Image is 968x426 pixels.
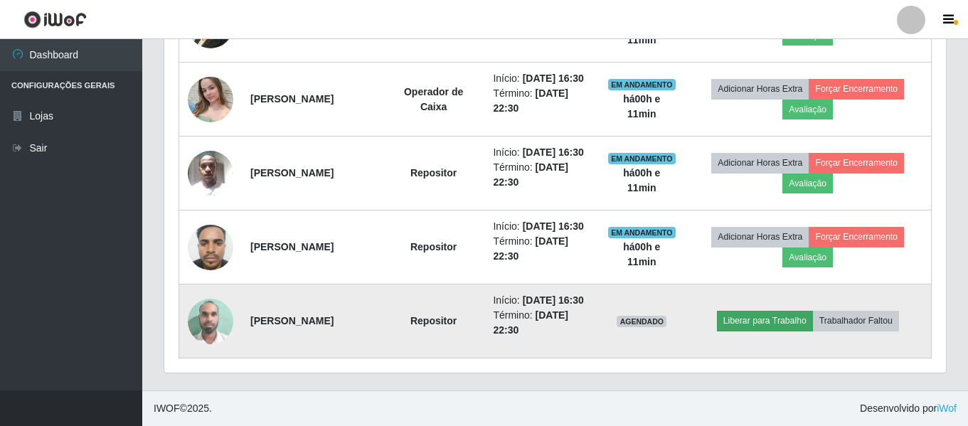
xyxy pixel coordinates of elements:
button: Adicionar Horas Extra [711,227,809,247]
span: Desenvolvido por [860,401,957,416]
strong: [PERSON_NAME] [250,93,334,105]
span: © 2025 . [154,401,212,416]
button: Liberar para Trabalho [717,311,813,331]
span: IWOF [154,403,180,414]
button: Trabalhador Faltou [813,311,899,331]
button: Forçar Encerramento [809,153,904,173]
img: 1689468320787.jpeg [188,143,233,203]
time: [DATE] 16:30 [523,73,584,84]
li: Término: [493,160,590,190]
button: Avaliação [782,100,833,119]
button: Adicionar Horas Extra [711,153,809,173]
time: [DATE] 16:30 [523,220,584,232]
img: 1743980608133.jpeg [188,69,233,129]
strong: há 00 h e 11 min [623,93,660,119]
strong: Repositor [410,167,457,179]
li: Início: [493,219,590,234]
strong: Repositor [410,315,457,326]
img: 1735509810384.jpeg [188,217,233,277]
img: 1751466407656.jpeg [188,291,233,351]
strong: há 00 h e 11 min [623,167,660,193]
li: Término: [493,86,590,116]
button: Adicionar Horas Extra [711,79,809,99]
li: Início: [493,293,590,308]
button: Avaliação [782,247,833,267]
img: CoreUI Logo [23,11,87,28]
span: EM ANDAMENTO [608,153,676,164]
li: Término: [493,308,590,338]
strong: há 00 h e 11 min [623,241,660,267]
span: EM ANDAMENTO [608,79,676,90]
strong: [PERSON_NAME] [250,167,334,179]
li: Início: [493,145,590,160]
time: [DATE] 16:30 [523,147,584,158]
span: EM ANDAMENTO [608,227,676,238]
span: AGENDADO [617,316,666,327]
strong: Operador de Caixa [404,86,463,112]
strong: Repositor [410,241,457,252]
li: Término: [493,234,590,264]
button: Forçar Encerramento [809,79,904,99]
strong: [PERSON_NAME] [250,315,334,326]
li: Início: [493,71,590,86]
button: Avaliação [782,174,833,193]
strong: [PERSON_NAME] [250,241,334,252]
time: [DATE] 16:30 [523,294,584,306]
button: Forçar Encerramento [809,227,904,247]
a: iWof [937,403,957,414]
